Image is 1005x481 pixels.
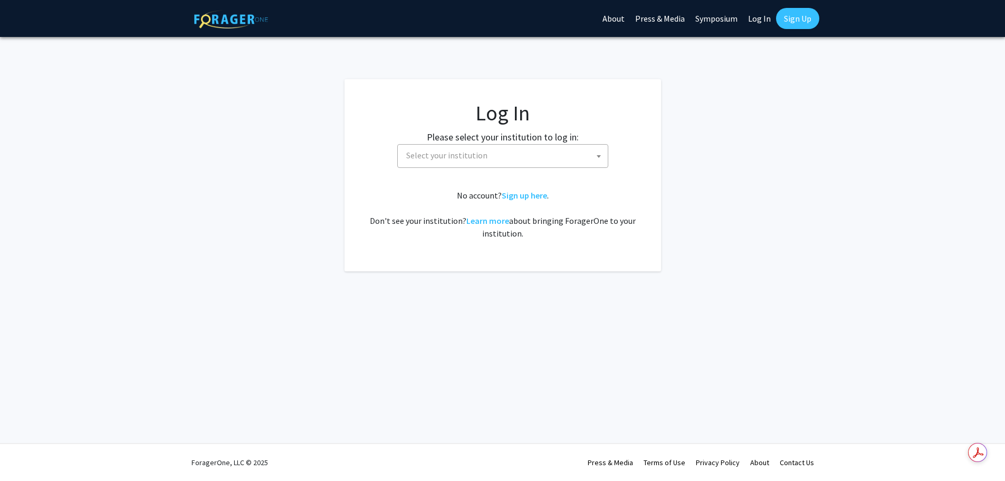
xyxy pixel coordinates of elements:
span: Select your institution [402,145,608,166]
a: Learn more about bringing ForagerOne to your institution [466,215,509,226]
label: Please select your institution to log in: [427,130,579,144]
a: Contact Us [780,458,814,467]
div: ForagerOne, LLC © 2025 [192,444,268,481]
a: Press & Media [588,458,633,467]
span: Select your institution [397,144,608,168]
img: ForagerOne Logo [194,10,268,29]
a: Terms of Use [644,458,685,467]
a: Sign up here [502,190,547,201]
h1: Log In [366,100,640,126]
a: About [750,458,769,467]
span: Select your institution [406,150,487,161]
a: Privacy Policy [696,458,740,467]
div: No account? . Don't see your institution? about bringing ForagerOne to your institution. [366,189,640,240]
a: Sign Up [776,8,819,29]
